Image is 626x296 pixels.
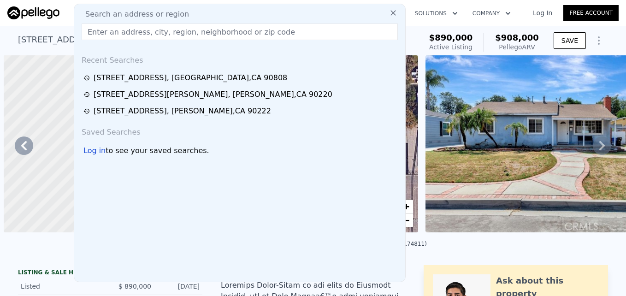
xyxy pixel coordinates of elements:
[83,72,399,83] a: [STREET_ADDRESS], [GEOGRAPHIC_DATA],CA 90808
[78,47,402,70] div: Recent Searches
[495,33,539,42] span: $908,000
[18,269,202,278] div: LISTING & SALE HISTORY
[159,282,200,291] div: [DATE]
[465,5,518,22] button: Company
[106,145,209,156] span: to see your saved searches.
[554,32,586,49] button: SAVE
[78,9,189,20] span: Search an address or region
[18,33,239,46] div: [STREET_ADDRESS] , [GEOGRAPHIC_DATA] , CA 90808
[522,8,563,18] a: Log In
[21,282,103,291] div: Listed
[94,106,271,117] div: [STREET_ADDRESS] , [PERSON_NAME] , CA 90222
[118,283,151,290] span: $ 890,000
[407,5,465,22] button: Solutions
[403,214,409,226] span: −
[403,201,409,212] span: +
[429,33,473,42] span: $890,000
[399,200,413,213] a: Zoom in
[94,89,332,100] div: [STREET_ADDRESS][PERSON_NAME] , [PERSON_NAME] , CA 90220
[78,119,402,142] div: Saved Searches
[82,24,398,40] input: Enter an address, city, region, neighborhood or zip code
[83,145,106,156] div: Log in
[590,31,608,50] button: Show Options
[83,89,399,100] a: [STREET_ADDRESS][PERSON_NAME], [PERSON_NAME],CA 90220
[563,5,619,21] a: Free Account
[83,106,399,117] a: [STREET_ADDRESS], [PERSON_NAME],CA 90222
[429,43,472,51] span: Active Listing
[7,6,59,19] img: Pellego
[94,72,287,83] div: [STREET_ADDRESS] , [GEOGRAPHIC_DATA] , CA 90808
[495,42,539,52] div: Pellego ARV
[399,213,413,227] a: Zoom out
